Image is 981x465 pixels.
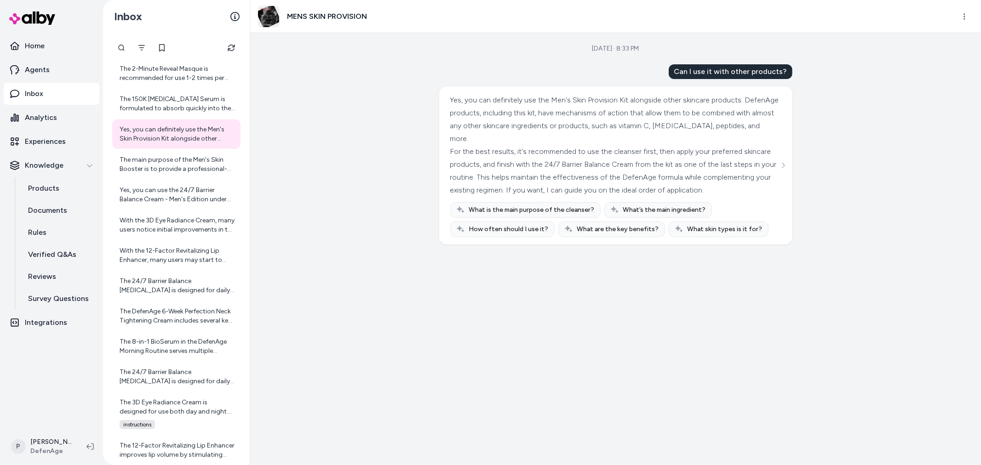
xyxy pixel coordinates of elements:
[25,317,67,328] p: Integrations
[4,59,99,81] a: Agents
[11,439,26,454] span: P
[19,244,99,266] a: Verified Q&As
[112,271,241,301] a: The 24/7 Barrier Balance [MEDICAL_DATA] is designed for daily use. We recommend applying it both ...
[469,205,595,215] span: What is the main purpose of the cleanser?
[120,441,235,459] div: The 12-Factor Revitalizing Lip Enhancer improves lip volume by stimulating your body's natural sk...
[120,64,235,83] div: The 2-Minute Reveal Masque is recommended for use 1-2 times per week. Using it more frequently th...
[30,437,72,447] p: [PERSON_NAME]
[4,154,99,176] button: Knowledge
[25,136,66,147] p: Experiences
[112,332,241,361] a: The 8-in-1 BioSerum in the DefenAge Morning Routine serves multiple important functions for your ...
[112,362,241,391] a: The 24/7 Barrier Balance [MEDICAL_DATA] is designed for daily use. We recommend applying it both ...
[28,249,76,260] p: Verified Q&As
[28,293,89,304] p: Survey Questions
[592,44,639,53] div: [DATE] · 8:33 PM
[114,10,142,23] h2: Inbox
[9,11,55,25] img: alby Logo
[28,205,67,216] p: Documents
[30,447,72,456] span: DefenAge
[4,130,99,153] a: Experiences
[112,436,241,465] a: The 12-Factor Revitalizing Lip Enhancer improves lip volume by stimulating your body's natural sk...
[25,64,50,75] p: Agents
[25,88,43,99] p: Inbox
[25,40,45,51] p: Home
[28,271,56,282] p: Reviews
[120,368,235,386] div: The 24/7 Barrier Balance [MEDICAL_DATA] is designed for daily use. We recommend applying it both ...
[778,160,789,171] button: See more
[120,155,235,174] div: The main purpose of the Men's Skin Booster is to provide a professional-grade, annual skin detail...
[120,398,235,416] div: The 3D Eye Radiance Cream is designed for use both day and night. For best results, you can apply...
[120,95,235,113] div: The 150K [MEDICAL_DATA] Serum is formulated to absorb quickly into the scalp. Its lightweight, wa...
[120,216,235,234] div: With the 3D Eye Radiance Cream, many users notice initial improvements in the appearance of [MEDI...
[120,125,235,143] div: Yes, you can definitely use the Men's Skin Provision Kit alongside other skincare products. Defen...
[112,89,241,119] a: The 150K [MEDICAL_DATA] Serum is formulated to absorb quickly into the scalp. Its lightweight, wa...
[4,83,99,105] a: Inbox
[4,312,99,334] a: Integrations
[19,221,99,244] a: Rules
[669,64,792,79] div: Can I use it with other products?
[19,266,99,288] a: Reviews
[450,145,779,197] div: For the best results, it's recommended to use the cleanser first, then apply your preferred skinc...
[120,246,235,265] div: With the 12-Factor Revitalizing Lip Enhancer, many users may start to notice initial improvements...
[112,180,241,210] a: Yes, you can use the 24/7 Barrier Balance Cream - Men's Edition under makeup. It is designed as a...
[19,177,99,199] a: Products
[4,35,99,57] a: Home
[112,119,241,149] a: Yes, you can definitely use the Men's Skin Provision Kit alongside other skincare products. Defen...
[120,277,235,295] div: The 24/7 Barrier Balance [MEDICAL_DATA] is designed for daily use. We recommend applying it both ...
[19,288,99,310] a: Survey Questions
[6,432,79,461] button: P[PERSON_NAME]DefenAge
[450,94,779,145] div: Yes, you can definitely use the Men's Skin Provision Kit alongside other skincare products. Defen...
[623,205,706,215] span: What’s the main ingredient?
[222,39,241,57] button: Refresh
[258,6,279,27] img: defenage_a_2.jpg
[287,11,367,22] h3: MENS SKIN PROVISION
[112,392,241,435] a: The 3D Eye Radiance Cream is designed for use both day and night. For best results, you can apply...
[120,307,235,325] div: The DefenAge 6-Week Perfection Neck Tightening Cream includes several key ingredients designed to...
[120,186,235,204] div: Yes, you can use the 24/7 Barrier Balance Cream - Men's Edition under makeup. It is designed as a...
[112,59,241,88] a: The 2-Minute Reveal Masque is recommended for use 1-2 times per week. Using it more frequently th...
[688,225,763,234] span: What skin types is it for?
[4,107,99,129] a: Analytics
[25,112,57,123] p: Analytics
[469,225,549,234] span: How often should I use it?
[120,337,235,356] div: The 8-in-1 BioSerum in the DefenAge Morning Routine serves multiple important functions for your ...
[112,210,241,240] a: With the 3D Eye Radiance Cream, many users notice initial improvements in the appearance of [MEDI...
[112,301,241,331] a: The DefenAge 6-Week Perfection Neck Tightening Cream includes several key ingredients designed to...
[132,39,151,57] button: Filter
[112,150,241,179] a: The main purpose of the Men's Skin Booster is to provide a professional-grade, annual skin detail...
[28,227,46,238] p: Rules
[120,420,155,429] span: instructions
[28,183,59,194] p: Products
[112,241,241,270] a: With the 12-Factor Revitalizing Lip Enhancer, many users may start to notice initial improvements...
[577,225,659,234] span: What are the key benefits?
[19,199,99,221] a: Documents
[25,160,63,171] p: Knowledge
